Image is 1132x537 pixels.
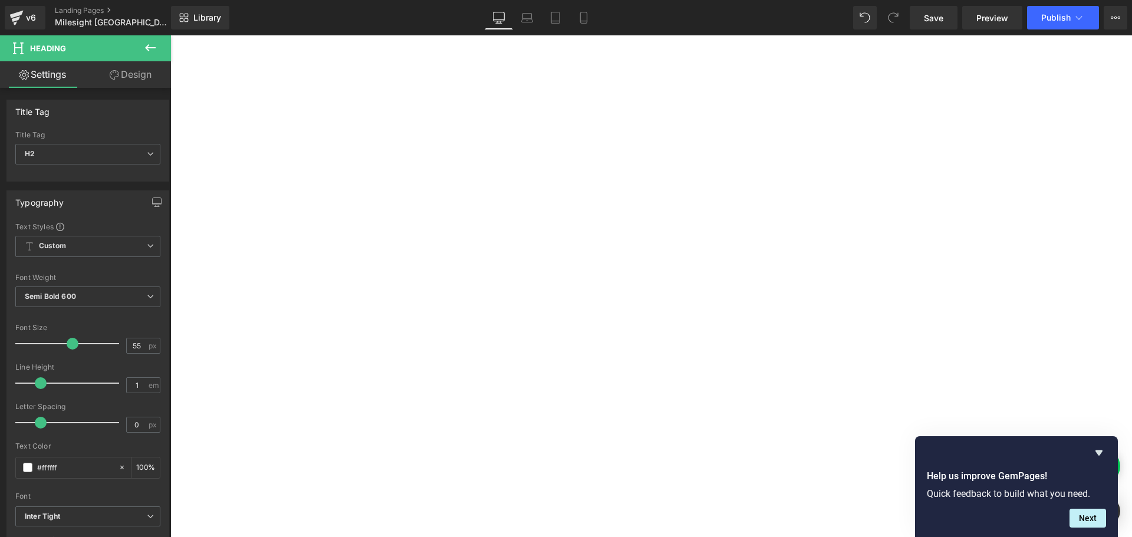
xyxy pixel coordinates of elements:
span: Preview [976,12,1008,24]
a: Laptop [513,6,541,29]
h2: Help us improve GemPages! [927,469,1106,483]
button: Next question [1070,509,1106,528]
span: Save [924,12,943,24]
span: em [149,381,159,389]
div: Typography [15,191,64,207]
span: Publish [1041,13,1071,22]
div: % [131,457,160,478]
div: Title Tag [15,131,160,139]
span: Heading [30,44,66,53]
input: Color [37,461,113,474]
div: Font Weight [15,274,160,282]
button: More [1104,6,1127,29]
button: Redo [881,6,905,29]
i: Inter Tight [25,512,61,522]
div: Help us improve GemPages! [927,446,1106,528]
a: v6 [5,6,45,29]
a: Desktop [485,6,513,29]
a: Preview [962,6,1022,29]
button: Publish [1027,6,1099,29]
a: Tablet [541,6,570,29]
p: Quick feedback to build what you need. [927,488,1106,499]
button: Hide survey [1092,446,1106,460]
div: Text Styles [15,222,160,231]
div: Font Size [15,324,160,332]
div: Title Tag [15,100,50,117]
div: Line Height [15,363,160,371]
div: v6 [24,10,38,25]
span: Library [193,12,221,23]
span: Milesight [GEOGRAPHIC_DATA] | Authorized Partner by Riverplus [55,18,168,27]
b: Custom [39,241,66,251]
a: New Library [171,6,229,29]
b: Semi Bold 600 [25,292,76,301]
a: Landing Pages [55,6,190,15]
a: Design [88,61,173,88]
div: Text Color [15,442,160,450]
div: Font [15,492,160,500]
div: Letter Spacing [15,403,160,411]
button: Undo [853,6,877,29]
span: px [149,342,159,350]
b: H2 [25,149,35,158]
span: px [149,421,159,429]
a: Mobile [570,6,598,29]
